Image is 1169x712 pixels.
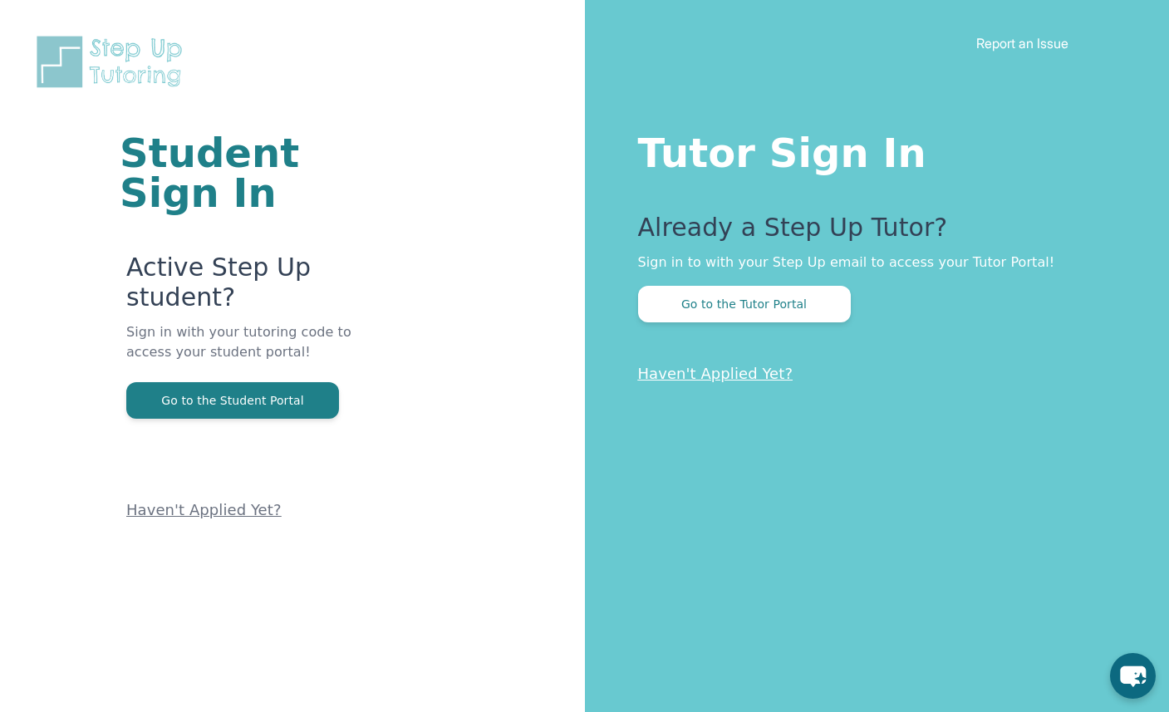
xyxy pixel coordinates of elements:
[638,253,1103,273] p: Sign in to with your Step Up email to access your Tutor Portal!
[638,213,1103,253] p: Already a Step Up Tutor?
[126,253,386,322] p: Active Step Up student?
[126,322,386,382] p: Sign in with your tutoring code to access your student portal!
[33,33,193,91] img: Step Up Tutoring horizontal logo
[126,501,282,518] a: Haven't Applied Yet?
[120,133,386,213] h1: Student Sign In
[638,126,1103,173] h1: Tutor Sign In
[1110,653,1156,699] button: chat-button
[638,296,851,312] a: Go to the Tutor Portal
[638,365,793,382] a: Haven't Applied Yet?
[126,382,339,419] button: Go to the Student Portal
[638,286,851,322] button: Go to the Tutor Portal
[976,35,1068,52] a: Report an Issue
[126,392,339,408] a: Go to the Student Portal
